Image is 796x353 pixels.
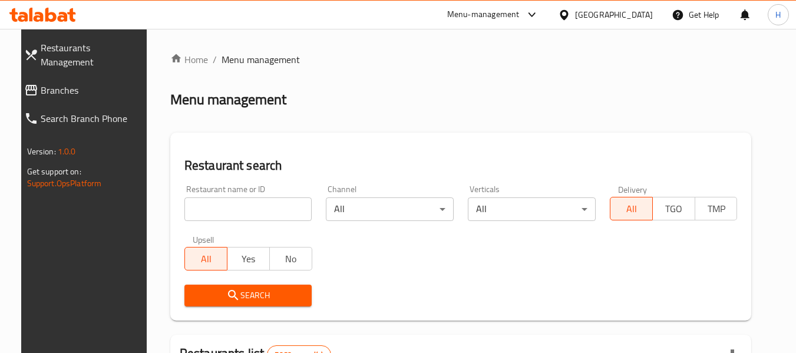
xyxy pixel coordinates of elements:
[222,52,300,67] span: Menu management
[41,111,145,126] span: Search Branch Phone
[652,197,695,220] button: TGO
[447,8,520,22] div: Menu-management
[468,197,596,221] div: All
[269,247,312,270] button: No
[575,8,653,21] div: [GEOGRAPHIC_DATA]
[184,197,312,221] input: Search for restaurant name or ID..
[41,41,145,69] span: Restaurants Management
[27,144,56,159] span: Version:
[184,247,227,270] button: All
[184,285,312,306] button: Search
[41,83,145,97] span: Branches
[618,185,648,193] label: Delivery
[15,104,154,133] a: Search Branch Phone
[658,200,691,217] span: TGO
[15,34,154,76] a: Restaurants Management
[27,176,102,191] a: Support.OpsPlatform
[58,144,76,159] span: 1.0.0
[326,197,454,221] div: All
[194,288,303,303] span: Search
[193,235,214,243] label: Upsell
[190,250,223,268] span: All
[700,200,733,217] span: TMP
[27,164,81,179] span: Get support on:
[170,52,752,67] nav: breadcrumb
[170,52,208,67] a: Home
[15,76,154,104] a: Branches
[610,197,653,220] button: All
[275,250,308,268] span: No
[615,200,648,217] span: All
[184,157,738,174] h2: Restaurant search
[227,247,270,270] button: Yes
[170,90,286,109] h2: Menu management
[232,250,265,268] span: Yes
[213,52,217,67] li: /
[695,197,738,220] button: TMP
[775,8,781,21] span: H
